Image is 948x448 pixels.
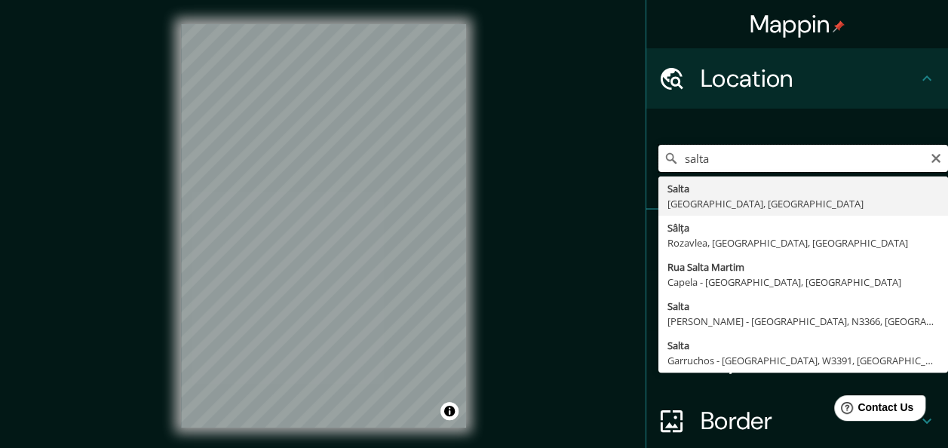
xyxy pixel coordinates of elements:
[646,330,948,391] div: Layout
[701,345,918,376] h4: Layout
[646,210,948,270] div: Pins
[646,270,948,330] div: Style
[667,235,939,250] div: Rozavlea, [GEOGRAPHIC_DATA], [GEOGRAPHIC_DATA]
[667,275,939,290] div: Capela - [GEOGRAPHIC_DATA], [GEOGRAPHIC_DATA]
[440,402,459,420] button: Toggle attribution
[750,9,845,39] h4: Mappin
[646,48,948,109] div: Location
[814,389,931,431] iframe: Help widget launcher
[833,20,845,32] img: pin-icon.png
[667,314,939,329] div: [PERSON_NAME] - [GEOGRAPHIC_DATA], N3366, [GEOGRAPHIC_DATA]
[667,220,939,235] div: Sâlța
[930,150,942,164] button: Clear
[667,259,939,275] div: Rua Salta Martim
[701,63,918,94] h4: Location
[667,338,939,353] div: Salta
[667,299,939,314] div: Salta
[667,353,939,368] div: Garruchos - [GEOGRAPHIC_DATA], W3391, [GEOGRAPHIC_DATA]
[667,196,939,211] div: [GEOGRAPHIC_DATA], [GEOGRAPHIC_DATA]
[181,24,466,428] canvas: Map
[701,406,918,436] h4: Border
[667,181,939,196] div: Salta
[658,145,948,172] input: Pick your city or area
